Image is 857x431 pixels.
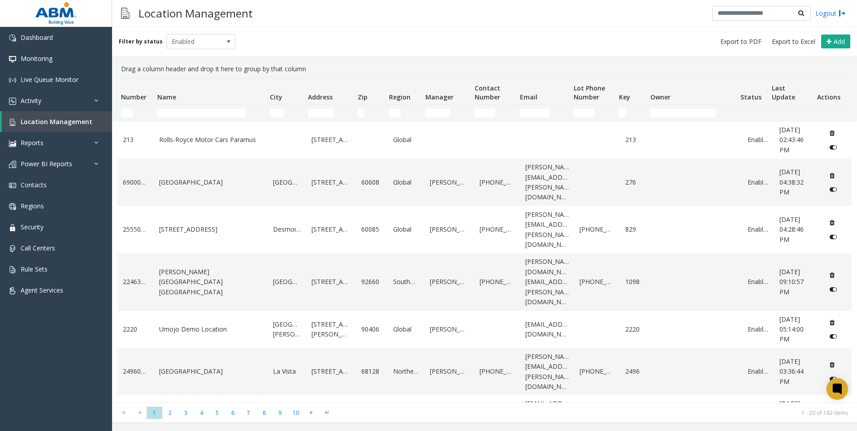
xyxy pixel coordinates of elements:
[21,181,47,189] span: Contacts
[768,35,819,48] button: Export to Excel
[9,98,16,105] img: 'icon'
[625,135,646,145] a: 213
[319,406,335,419] span: Go to the last page
[21,117,92,126] span: Location Management
[157,93,176,101] span: Name
[825,168,840,183] button: Delete
[9,245,16,252] img: 'icon'
[2,111,112,132] a: Location Management
[312,224,351,234] a: [STREET_ADDRESS]
[625,177,646,187] a: 276
[288,407,303,419] span: Page 10
[178,407,194,419] span: Page 3
[480,366,514,376] a: [PHONE_NUMBER]
[389,93,411,101] span: Region
[157,108,245,117] input: Name Filter
[748,366,769,376] a: Enabled
[305,409,317,416] span: Go to the next page
[520,93,537,101] span: Email
[117,60,852,78] div: Drag a column header and drop it here to group by that column
[748,324,769,334] a: Enabled
[825,372,842,386] button: Disable
[393,135,419,145] a: Global
[825,268,840,282] button: Delete
[839,9,846,18] img: logout
[312,135,351,145] a: [STREET_ADDRESS]
[430,177,469,187] a: [PERSON_NAME]
[361,324,382,334] a: 90406
[393,324,419,334] a: Global
[825,126,840,140] button: Delete
[9,77,16,84] img: 'icon'
[425,108,450,117] input: Manager Filter
[720,37,762,46] span: Export to PDF
[748,224,769,234] a: Enabled
[748,177,769,187] a: Enabled
[312,277,351,287] a: [STREET_ADDRESS]
[430,224,469,234] a: [PERSON_NAME]
[266,105,304,121] td: City Filter
[625,366,646,376] a: 2496
[241,407,256,419] span: Page 7
[21,33,53,42] span: Dashboard
[361,177,382,187] a: 60608
[525,352,569,392] a: [PERSON_NAME][EMAIL_ADDRESS][PERSON_NAME][DOMAIN_NAME]
[9,287,16,294] img: 'icon'
[308,108,333,117] input: Address Filter
[615,105,646,121] td: Key Filter
[312,177,351,187] a: [STREET_ADDRESS]
[123,324,148,334] a: 2220
[737,78,768,105] th: Status
[361,366,382,376] a: 68128
[825,215,840,230] button: Delete
[389,108,401,117] input: Region Filter
[134,2,257,24] h3: Location Management
[525,162,569,203] a: [PERSON_NAME][EMAIL_ADDRESS][PERSON_NAME][DOMAIN_NAME]
[525,210,569,250] a: [PERSON_NAME][EMAIL_ADDRESS][PERSON_NAME][DOMAIN_NAME]
[123,366,148,376] a: 24960002
[270,108,284,117] input: City Filter
[430,324,469,334] a: [PERSON_NAME]
[159,224,262,234] a: [STREET_ADDRESS]
[393,224,419,234] a: Global
[9,34,16,42] img: 'icon'
[21,244,55,252] span: Call Centers
[779,215,804,244] span: [DATE] 04:28:46 PM
[121,93,147,101] span: Number
[9,266,16,273] img: 'icon'
[209,407,225,419] span: Page 5
[123,177,148,187] a: 69000276
[159,177,262,187] a: [GEOGRAPHIC_DATA]
[312,366,351,376] a: [STREET_ADDRESS]
[117,105,153,121] td: Number Filter
[768,105,813,121] td: Last Update Filter
[779,357,814,387] a: [DATE] 03:36:44 PM
[825,358,840,372] button: Delete
[580,277,614,287] a: [PHONE_NUMBER]
[519,108,549,117] input: Email Filter
[815,9,846,18] a: Logout
[772,84,795,101] span: Last Update
[153,105,266,121] td: Name Filter
[779,125,804,154] span: [DATE] 02:43:46 PM
[321,409,333,416] span: Go to the last page
[748,135,769,145] a: Enabled
[393,366,419,376] a: Northeast
[9,182,16,189] img: 'icon'
[779,167,814,197] a: [DATE] 04:38:32 PM
[779,399,814,429] a: [DATE] 02:25:23 PM
[354,105,385,121] td: Zip Filter
[717,35,765,48] button: Export to PDF
[471,105,516,121] td: Contact Number Filter
[167,34,221,49] span: Enabled
[358,108,365,117] input: Zip Filter
[121,2,130,24] img: pageIcon
[748,277,769,287] a: Enabled
[779,315,804,344] span: [DATE] 05:14:00 PM
[9,224,16,231] img: 'icon'
[21,96,41,105] span: Activity
[430,366,469,376] a: [PERSON_NAME]
[779,399,804,428] span: [DATE] 02:25:23 PM
[825,182,842,197] button: Disable
[21,54,52,63] span: Monitoring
